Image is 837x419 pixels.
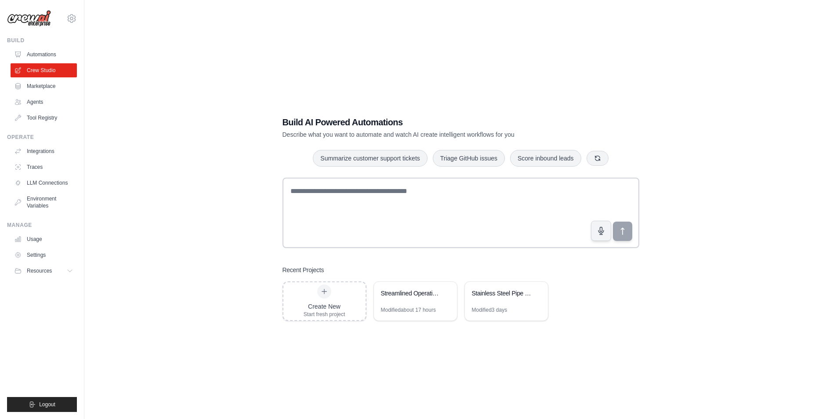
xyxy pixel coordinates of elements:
[7,10,51,27] img: Logo
[11,232,77,246] a: Usage
[11,160,77,174] a: Traces
[11,63,77,77] a: Crew Studio
[7,37,77,44] div: Build
[7,397,77,412] button: Logout
[313,150,427,167] button: Summarize customer support tickets
[11,144,77,158] a: Integrations
[283,116,578,128] h1: Build AI Powered Automations
[11,47,77,62] a: Automations
[11,264,77,278] button: Resources
[7,134,77,141] div: Operate
[381,306,436,313] div: Modified about 17 hours
[587,151,609,166] button: Get new suggestions
[591,221,611,241] button: Click to speak your automation idea
[472,306,507,313] div: Modified 3 days
[433,150,505,167] button: Triage GitHub issues
[510,150,581,167] button: Score inbound leads
[27,267,52,274] span: Resources
[283,130,578,139] p: Describe what you want to automate and watch AI create intelligent workflows for you
[11,79,77,93] a: Marketplace
[381,289,441,298] div: Streamlined Operational Similarity Equity Comps
[11,248,77,262] a: Settings
[304,311,345,318] div: Start fresh project
[304,302,345,311] div: Create New
[472,289,532,298] div: Stainless Steel Pipe Pricing Research
[11,176,77,190] a: LLM Connections
[11,192,77,213] a: Environment Variables
[11,111,77,125] a: Tool Registry
[283,266,324,274] h3: Recent Projects
[39,401,55,408] span: Logout
[11,95,77,109] a: Agents
[7,222,77,229] div: Manage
